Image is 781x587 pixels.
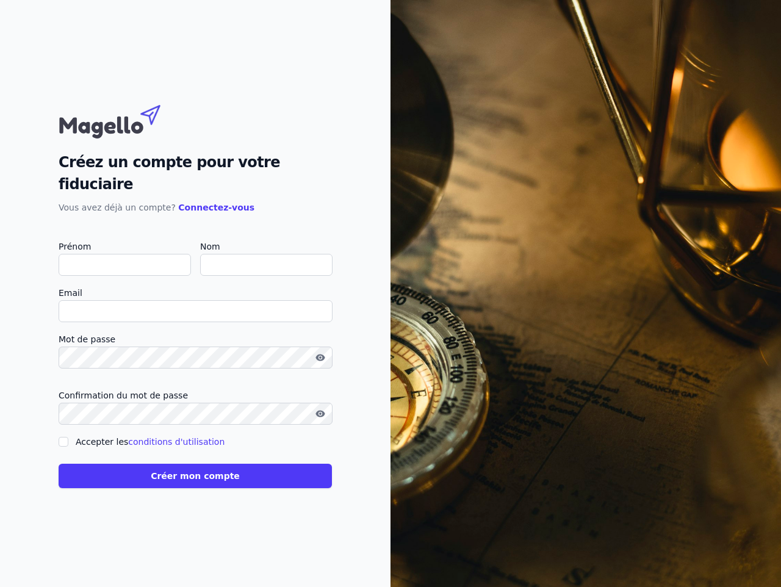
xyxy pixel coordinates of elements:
label: Email [59,286,332,300]
p: Vous avez déjà un compte? [59,200,332,215]
label: Prénom [59,239,190,254]
label: Mot de passe [59,332,332,347]
a: conditions d'utilisation [128,437,225,447]
a: Connectez-vous [178,203,254,212]
label: Nom [200,239,332,254]
img: Magello [59,99,187,142]
label: Confirmation du mot de passe [59,388,332,403]
button: Créer mon compte [59,464,332,488]
h2: Créez un compte pour votre fiduciaire [59,151,332,195]
label: Accepter les [76,437,225,447]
